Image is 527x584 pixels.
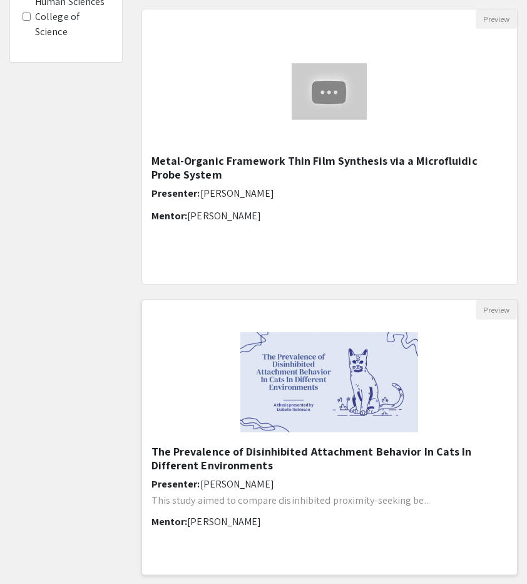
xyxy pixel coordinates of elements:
iframe: Chat [9,528,53,575]
span: Mentor: [151,515,188,528]
h6: Presenter: [151,187,508,199]
label: College of Science [35,9,110,39]
span: [PERSON_NAME] [200,187,274,200]
button: Preview [476,9,517,29]
span: [PERSON_NAME] [200,477,274,491]
img: <p><span style="background-color: transparent; color: rgb(0, 0, 0);">Metal-Organic Framework Thin... [279,51,379,132]
div: Open Presentation <p>The Prevalence of Disinhibited Attachment Behavior In Cats In Different Envi... [141,300,518,575]
button: Preview [476,300,517,320]
h5: The Prevalence of Disinhibited Attachment Behavior In Cats In Different Environments [151,445,508,472]
img: <p>The Prevalence of Disinhibited Attachment Behavior In Cats In Different Environments</p> [228,320,431,445]
span: [PERSON_NAME] [187,515,261,528]
h6: Presenter: [151,478,508,490]
span: [PERSON_NAME] [187,209,261,222]
h5: Metal-Organic Framework Thin Film Synthesis via a Microfluidic Probe System [151,154,508,181]
div: Open Presentation <p><span style="background-color: transparent; color: rgb(0, 0, 0);">Metal-Orga... [141,9,518,284]
span: This study aimed to compare disinhibited proximity-seeking be... [151,494,430,507]
span: Mentor: [151,209,188,222]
